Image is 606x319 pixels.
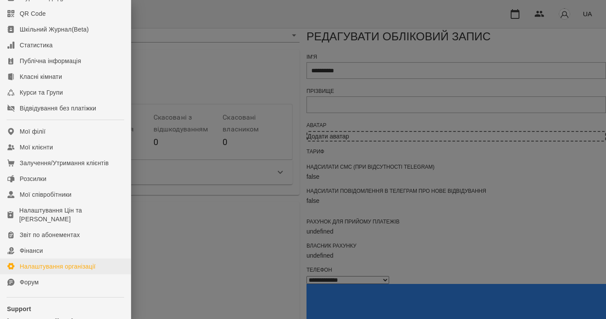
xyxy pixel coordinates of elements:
div: QR Code [20,9,46,18]
div: Класні кімнати [20,72,62,81]
div: Розсилки [20,174,46,183]
div: Звіт по абонементах [20,230,80,239]
div: Публічна інформація [20,57,81,65]
div: Фінанси [20,246,43,255]
div: Статистика [20,41,53,50]
div: Мої клієнти [20,143,53,152]
div: Налаштування Цін та [PERSON_NAME] [19,206,124,223]
div: Мої філії [20,127,45,136]
p: Support [7,305,124,313]
div: Форум [20,278,39,287]
div: Налаштування організації [20,262,96,271]
div: Курси та Групи [20,88,63,97]
div: Залучення/Утримання клієнтів [20,159,109,167]
div: Відвідування без платіжки [20,104,96,113]
div: Шкільний Журнал(Beta) [20,25,89,34]
div: Мої співробітники [20,190,72,199]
